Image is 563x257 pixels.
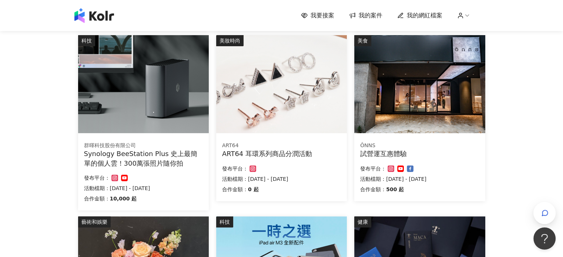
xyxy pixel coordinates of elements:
[78,35,209,133] img: Synology BeeStation Plus 史上最簡單的個人雲
[349,11,382,20] a: 我的案件
[84,149,203,168] div: Synology BeeStation Plus 史上最簡單的個人雲！300萬張照片隨你拍
[222,164,248,173] p: 發布平台：
[360,142,479,149] div: ÔNNS
[386,185,404,194] p: 500 起
[222,185,248,194] p: 合作金額：
[84,142,203,149] div: 群暉科技股份有限公司
[78,216,111,227] div: 藝術和娛樂
[216,216,233,227] div: 科技
[84,184,203,193] p: 活動檔期：[DATE] - [DATE]
[360,149,479,158] div: 試營運互惠體驗
[360,175,479,183] p: 活動檔期：[DATE] - [DATE]
[397,11,442,20] a: 我的網紅檔案
[354,35,485,133] img: 試營運互惠體驗
[222,175,341,183] p: 活動檔期：[DATE] - [DATE]
[354,216,371,227] div: 健康
[359,11,382,20] span: 我的案件
[301,11,334,20] a: 我要接案
[84,194,110,203] p: 合作金額：
[74,8,114,23] img: logo
[360,185,386,194] p: 合作金額：
[216,35,244,46] div: 美妝時尚
[248,185,259,194] p: 0 起
[407,11,442,20] span: 我的網紅檔案
[222,142,341,149] div: ART64
[311,11,334,20] span: 我要接案
[216,35,347,133] img: 耳環系列銀飾
[533,227,556,250] iframe: Help Scout Beacon - Open
[110,194,137,203] p: 10,000 起
[360,164,386,173] p: 發布平台：
[84,173,110,182] p: 發布平台：
[78,35,95,46] div: 科技
[222,149,341,158] div: ART64 耳環系列商品分潤活動
[354,35,371,46] div: 美食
